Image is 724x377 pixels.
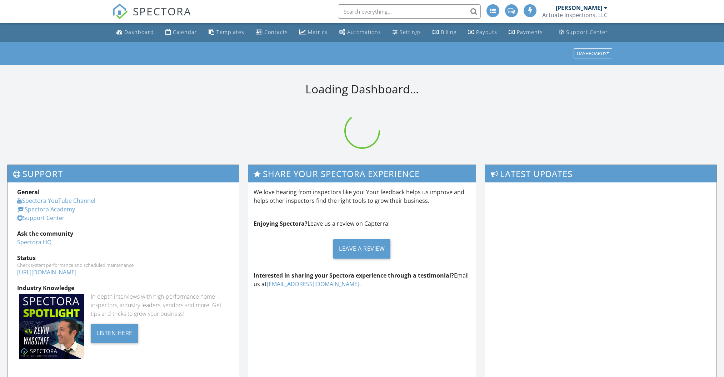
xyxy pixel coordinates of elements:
[400,29,421,35] div: Settings
[248,165,475,182] h3: Share Your Spectora Experience
[133,4,191,19] span: SPECTORA
[8,165,239,182] h3: Support
[91,324,138,343] div: Listen Here
[112,4,128,19] img: The Best Home Inspection Software - Spectora
[254,220,308,227] strong: Enjoying Spectora?
[441,29,456,35] div: Billing
[112,10,191,25] a: SPECTORA
[333,239,390,259] div: Leave a Review
[254,219,470,228] p: Leave us a review on Capterra!
[390,26,424,39] a: Settings
[476,29,497,35] div: Payouts
[206,26,247,39] a: Templates
[17,238,51,246] a: Spectora HQ
[17,188,40,196] strong: General
[216,29,244,35] div: Templates
[254,188,470,205] p: We love hearing from inspectors like you! Your feedback helps us improve and helps other inspecto...
[17,214,65,222] a: Support Center
[253,26,291,39] a: Contacts
[17,268,76,276] a: [URL][DOMAIN_NAME]
[556,26,611,39] a: Support Center
[173,29,197,35] div: Calendar
[465,26,500,39] a: Payouts
[296,26,330,39] a: Metrics
[19,294,84,359] img: Spectoraspolightmain
[577,51,609,56] div: Dashboards
[517,29,543,35] div: Payments
[114,26,157,39] a: Dashboard
[308,29,328,35] div: Metrics
[163,26,200,39] a: Calendar
[124,29,154,35] div: Dashboard
[91,292,229,318] div: In-depth interviews with high-performance home inspectors, industry leaders, vendors and more. Ge...
[336,26,384,39] a: Automations (Advanced)
[17,229,229,238] div: Ask the community
[17,197,95,205] a: Spectora YouTube Channel
[17,284,229,292] div: Industry Knowledge
[91,329,138,337] a: Listen Here
[254,234,470,264] a: Leave a Review
[566,29,608,35] div: Support Center
[556,4,602,11] div: [PERSON_NAME]
[430,26,459,39] a: Billing
[264,29,288,35] div: Contacts
[254,271,470,288] p: Email us at .
[17,254,229,262] div: Status
[267,280,359,288] a: [EMAIL_ADDRESS][DOMAIN_NAME]
[574,48,612,58] button: Dashboards
[17,262,229,268] div: Check system performance and scheduled maintenance.
[338,4,481,19] input: Search everything...
[17,205,75,213] a: Spectora Academy
[254,271,454,279] strong: Interested in sharing your Spectora experience through a testimonial?
[542,11,608,19] div: Actuate Inspections, LLC
[347,29,381,35] div: Automations
[506,26,546,39] a: Payments
[485,165,716,182] h3: Latest Updates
